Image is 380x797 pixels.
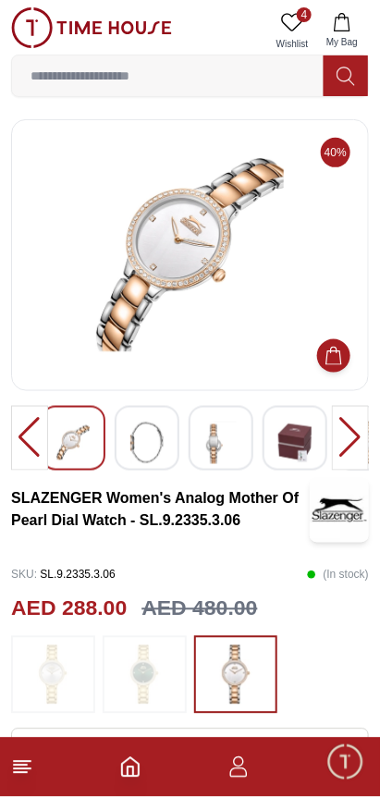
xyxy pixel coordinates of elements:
[213,645,259,705] img: ...
[119,756,141,779] a: Home
[269,37,315,51] span: Wishlist
[297,7,312,22] span: 4
[307,561,369,589] p: ( In stock )
[30,645,76,705] img: ...
[319,35,365,49] span: My Bag
[121,645,167,705] img: ...
[56,422,90,464] img: SLAZENGER Women's Analog Silver Dial Watch - SL.9.2335.3.01
[278,422,312,464] img: SLAZENGER Women's Analog Silver Dial Watch - SL.9.2335.3.01
[269,7,315,55] a: 4Wishlist
[11,7,172,48] img: ...
[11,569,37,582] span: SKU :
[325,742,366,783] div: Chat Widget
[130,422,164,464] img: SLAZENGER Women's Analog Silver Dial Watch - SL.9.2335.3.01
[11,561,116,589] p: SL.9.2335.3.06
[321,138,350,167] span: 40%
[315,7,369,55] button: My Bag
[310,478,369,543] img: SLAZENGER Women's Analog Mother Of Pearl Dial Watch - SL.9.2335.3.06
[11,593,127,625] h2: AED 288.00
[27,135,353,375] img: SLAZENGER Women's Analog Silver Dial Watch - SL.9.2335.3.01
[317,339,350,373] button: Add to Cart
[11,488,310,533] h3: SLAZENGER Women's Analog Mother Of Pearl Dial Watch - SL.9.2335.3.06
[141,593,257,625] h3: AED 480.00
[204,422,238,464] img: SLAZENGER Women's Analog Silver Dial Watch - SL.9.2335.3.01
